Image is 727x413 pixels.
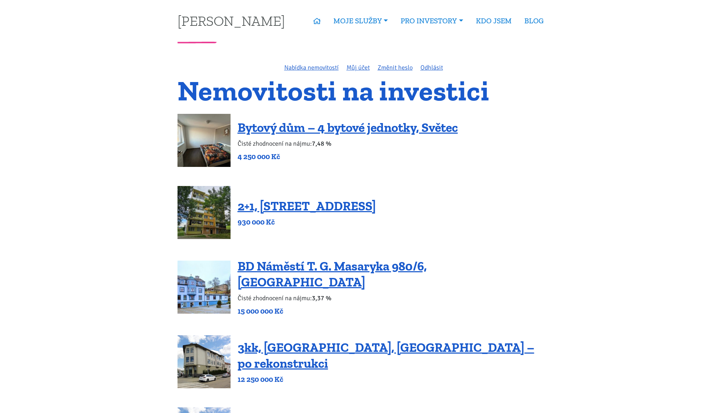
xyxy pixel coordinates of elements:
a: 2+1, [STREET_ADDRESS] [238,198,376,214]
a: PRO INVESTORY [394,13,469,29]
p: 15 000 000 Kč [238,306,550,316]
a: Odhlásit [420,64,443,71]
a: [PERSON_NAME] [178,14,285,28]
a: BD Náměstí T. G. Masaryka 980/6, [GEOGRAPHIC_DATA] [238,258,427,290]
a: Bytový dům – 4 bytové jednotky, Světec [238,120,458,135]
p: Čisté zhodnocení na nájmu: [238,139,458,149]
a: KDO JSEM [470,13,518,29]
b: 3,37 % [312,294,331,302]
p: Čisté zhodnocení na nájmu: [238,293,550,303]
p: 12 250 000 Kč [238,374,550,384]
h1: Nemovitosti na investici [178,79,550,103]
a: 3kk, [GEOGRAPHIC_DATA], [GEOGRAPHIC_DATA] – po rekonstrukci [238,340,534,371]
p: 4 250 000 Kč [238,152,458,162]
a: MOJE SLUŽBY [327,13,394,29]
a: Změnit heslo [378,64,413,71]
a: Nabídka nemovitostí [284,64,339,71]
a: BLOG [518,13,550,29]
a: Můj účet [347,64,370,71]
b: 7,48 % [312,140,331,147]
p: 930 000 Kč [238,217,376,227]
